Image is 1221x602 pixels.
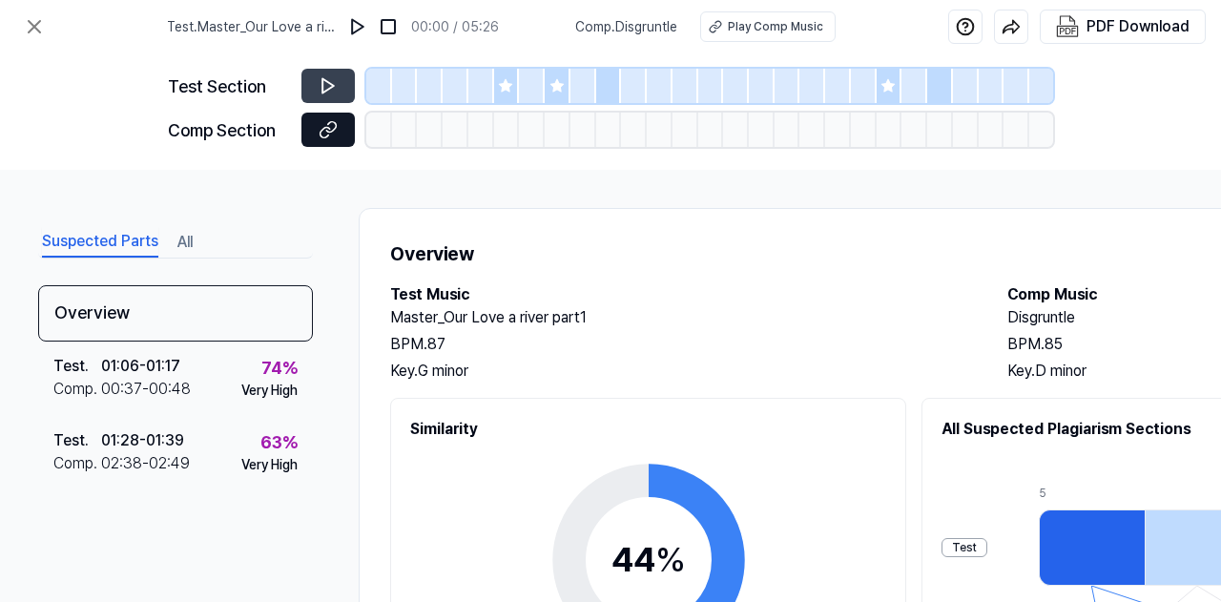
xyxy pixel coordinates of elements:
div: Play Comp Music [728,18,823,35]
div: Key. G minor [390,360,969,383]
div: Overview [38,285,313,342]
div: BPM. 87 [390,333,969,356]
img: help [956,17,975,36]
div: 63 % [260,429,298,455]
img: play [348,17,367,36]
button: Suspected Parts [42,227,158,258]
div: 00:37 - 00:48 [101,378,191,401]
div: Test [942,538,987,557]
div: 5 [1039,485,1145,502]
div: Test Section [168,73,290,99]
span: Test . Master_Our Love a river part1 [167,17,335,37]
div: Test . [53,355,101,378]
span: % [655,539,686,580]
div: Test . [53,429,101,452]
div: Comp . [53,378,101,401]
div: Comp Section [168,117,290,143]
div: PDF Download [1086,14,1190,39]
div: 00:00 / 05:26 [411,17,499,37]
div: 44 [611,534,686,586]
div: Comp . [53,452,101,475]
button: All [177,227,193,258]
img: stop [379,17,398,36]
img: share [1002,17,1021,36]
div: Very High [241,455,298,475]
span: Comp . Disgruntle [575,17,677,37]
button: Play Comp Music [700,11,836,42]
div: 02:38 - 02:49 [101,452,190,475]
h2: Master_Our Love a river part1 [390,306,969,329]
div: 01:06 - 01:17 [101,355,180,378]
div: 01:28 - 01:39 [101,429,184,452]
button: PDF Download [1052,10,1193,43]
img: PDF Download [1056,15,1079,38]
h2: Similarity [410,418,886,441]
div: 74 % [261,355,298,381]
h2: Test Music [390,283,969,306]
div: Very High [241,381,298,401]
